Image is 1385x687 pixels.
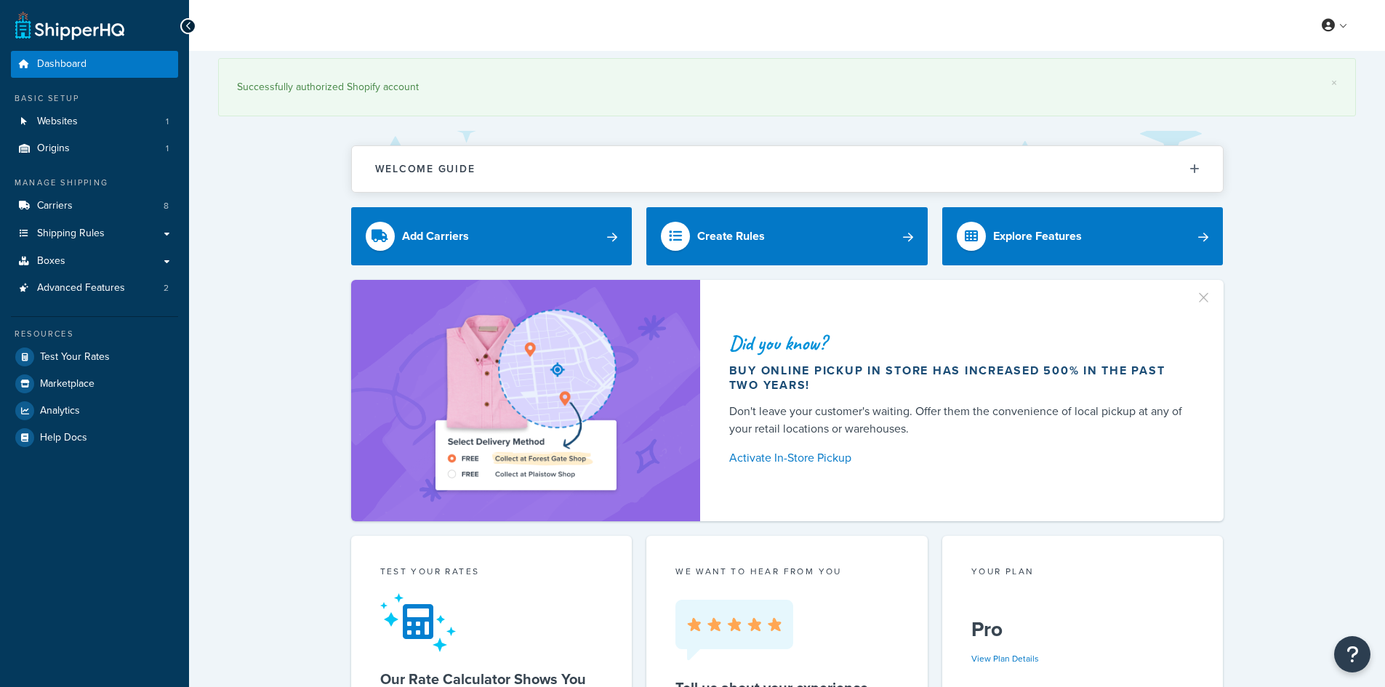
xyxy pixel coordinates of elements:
div: Create Rules [697,226,765,246]
a: Create Rules [646,207,928,265]
div: Buy online pickup in store has increased 500% in the past two years! [729,363,1189,393]
div: Successfully authorized Shopify account [237,77,1337,97]
a: Marketplace [11,371,178,397]
div: Test your rates [380,565,603,582]
a: Activate In-Store Pickup [729,448,1189,468]
div: Manage Shipping [11,177,178,189]
span: 1 [166,142,169,155]
li: Websites [11,108,178,135]
div: Don't leave your customer's waiting. Offer them the convenience of local pickup at any of your re... [729,403,1189,438]
button: Welcome Guide [352,146,1223,192]
span: 1 [166,116,169,128]
h5: Pro [971,618,1195,641]
a: Add Carriers [351,207,633,265]
span: Analytics [40,405,80,417]
div: Add Carriers [402,226,469,246]
li: Advanced Features [11,275,178,302]
a: Shipping Rules [11,220,178,247]
img: ad-shirt-map-b0359fc47e01cab431d101c4b569394f6a03f54285957d908178d52f29eb9668.png [394,302,657,499]
span: 2 [164,282,169,294]
div: Resources [11,328,178,340]
button: Open Resource Center [1334,636,1370,672]
p: we want to hear from you [675,565,899,578]
span: Help Docs [40,432,87,444]
span: Boxes [37,255,65,268]
div: Did you know? [729,333,1189,353]
a: × [1331,77,1337,89]
span: 8 [164,200,169,212]
li: Carriers [11,193,178,220]
span: Dashboard [37,58,87,71]
a: Advanced Features2 [11,275,178,302]
li: Origins [11,135,178,162]
span: Websites [37,116,78,128]
span: Carriers [37,200,73,212]
span: Marketplace [40,378,95,390]
div: Basic Setup [11,92,178,105]
span: Origins [37,142,70,155]
span: Test Your Rates [40,351,110,363]
span: Advanced Features [37,282,125,294]
span: Shipping Rules [37,228,105,240]
a: View Plan Details [971,652,1039,665]
a: Analytics [11,398,178,424]
a: Origins1 [11,135,178,162]
a: Dashboard [11,51,178,78]
a: Boxes [11,248,178,275]
div: Explore Features [993,226,1082,246]
div: Your Plan [971,565,1195,582]
a: Help Docs [11,425,178,451]
a: Test Your Rates [11,344,178,370]
a: Websites1 [11,108,178,135]
a: Carriers8 [11,193,178,220]
a: Explore Features [942,207,1224,265]
h2: Welcome Guide [375,164,475,174]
